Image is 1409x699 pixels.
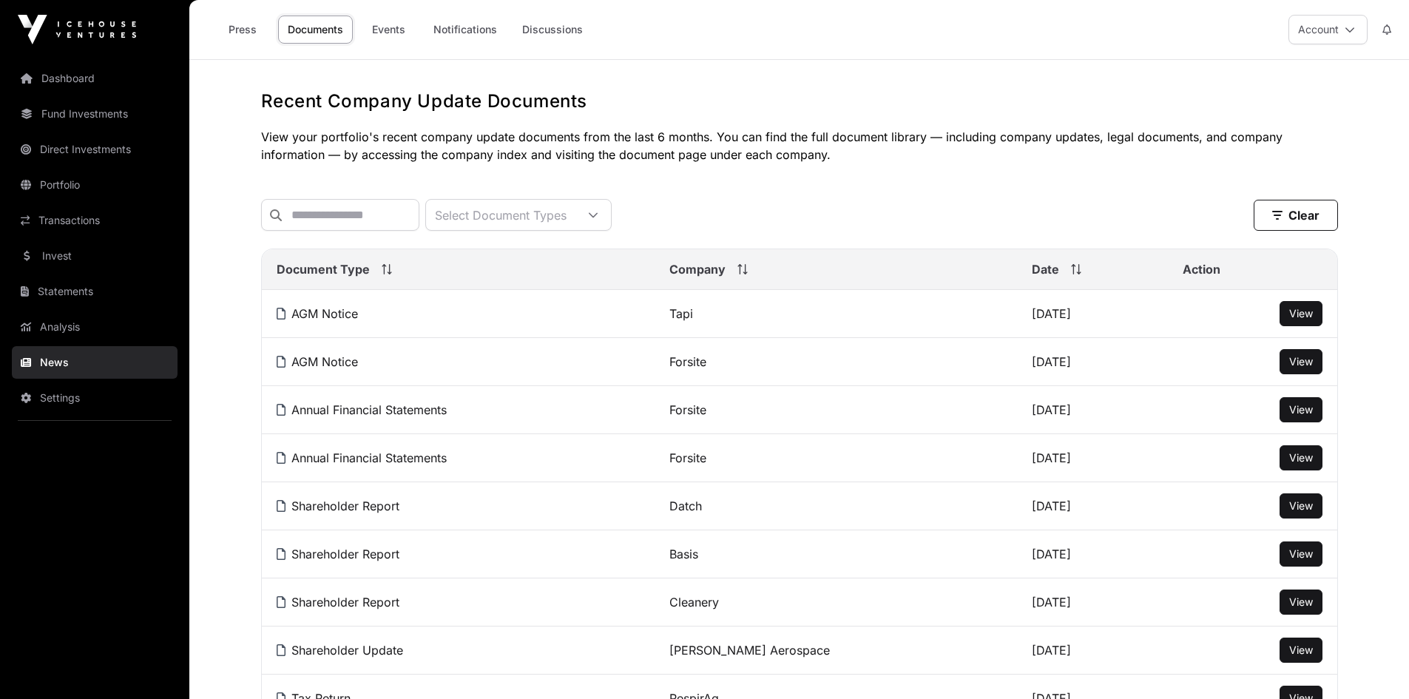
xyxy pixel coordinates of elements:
[1289,499,1313,513] a: View
[1289,306,1313,321] a: View
[1017,434,1168,482] td: [DATE]
[669,306,693,321] a: Tapi
[1017,290,1168,338] td: [DATE]
[1289,307,1313,320] span: View
[359,16,418,44] a: Events
[278,16,353,44] a: Documents
[277,402,447,417] a: Annual Financial Statements
[1017,482,1168,530] td: [DATE]
[669,354,706,369] a: Forsite
[1032,260,1059,278] span: Date
[277,354,358,369] a: AGM Notice
[277,547,399,561] a: Shareholder Report
[669,595,719,609] a: Cleanery
[1280,301,1322,326] button: View
[12,240,178,272] a: Invest
[426,200,575,230] div: Select Document Types
[1280,349,1322,374] button: View
[1280,493,1322,519] button: View
[1289,354,1313,369] a: View
[669,450,706,465] a: Forsite
[1335,628,1409,699] iframe: Chat Widget
[12,98,178,130] a: Fund Investments
[1289,403,1313,416] span: View
[1289,355,1313,368] span: View
[277,260,370,278] span: Document Type
[261,90,1338,113] h1: Recent Company Update Documents
[669,643,830,658] a: [PERSON_NAME] Aerospace
[1289,402,1313,417] a: View
[12,275,178,308] a: Statements
[12,204,178,237] a: Transactions
[1183,260,1220,278] span: Action
[1017,386,1168,434] td: [DATE]
[669,402,706,417] a: Forsite
[1289,547,1313,560] span: View
[513,16,592,44] a: Discussions
[12,62,178,95] a: Dashboard
[1280,541,1322,567] button: View
[277,595,399,609] a: Shareholder Report
[669,547,698,561] a: Basis
[1017,627,1168,675] td: [DATE]
[669,260,726,278] span: Company
[12,346,178,379] a: News
[1017,338,1168,386] td: [DATE]
[1289,451,1313,464] span: View
[1288,15,1368,44] button: Account
[12,311,178,343] a: Analysis
[1280,638,1322,663] button: View
[669,499,702,513] a: Datch
[261,128,1338,163] p: View your portfolio's recent company update documents from the last 6 months. You can find the fu...
[1289,595,1313,609] a: View
[277,643,403,658] a: Shareholder Update
[12,133,178,166] a: Direct Investments
[277,306,358,321] a: AGM Notice
[1280,397,1322,422] button: View
[12,382,178,414] a: Settings
[1289,547,1313,561] a: View
[277,499,399,513] a: Shareholder Report
[18,15,136,44] img: Icehouse Ventures Logo
[424,16,507,44] a: Notifications
[1289,499,1313,512] span: View
[1289,450,1313,465] a: View
[277,450,447,465] a: Annual Financial Statements
[1289,595,1313,608] span: View
[1017,530,1168,578] td: [DATE]
[1017,578,1168,627] td: [DATE]
[213,16,272,44] a: Press
[12,169,178,201] a: Portfolio
[1280,590,1322,615] button: View
[1289,643,1313,658] a: View
[1280,445,1322,470] button: View
[1254,200,1338,231] button: Clear
[1289,644,1313,656] span: View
